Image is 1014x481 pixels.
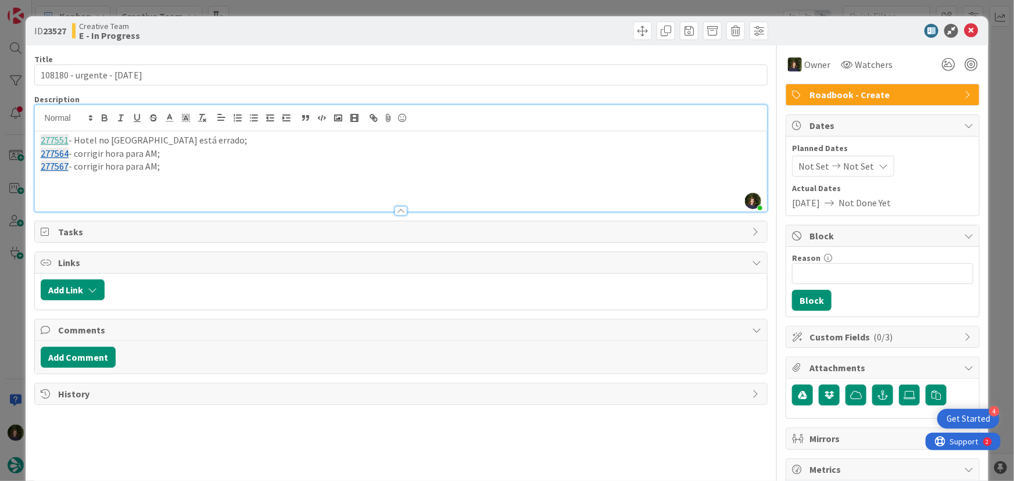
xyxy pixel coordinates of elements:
[34,54,53,64] label: Title
[804,58,830,71] span: Owner
[41,160,69,172] a: 277567
[839,196,891,210] span: Not Done Yet
[41,134,69,146] a: 277551
[41,160,762,173] p: - corrigir hora para AM;
[788,58,802,71] img: MC
[34,64,768,85] input: type card name here...
[34,94,80,105] span: Description
[58,387,747,401] span: History
[809,229,958,243] span: Block
[60,5,63,14] div: 2
[809,361,958,375] span: Attachments
[792,290,832,311] button: Block
[41,148,69,159] a: 277564
[58,323,747,337] span: Comments
[41,347,116,368] button: Add Comment
[34,24,66,38] span: ID
[792,196,820,210] span: [DATE]
[79,21,140,31] span: Creative Team
[24,2,53,16] span: Support
[873,331,893,343] span: ( 0/3 )
[947,413,990,425] div: Get Started
[809,119,958,132] span: Dates
[79,31,140,40] b: E - In Progress
[792,253,820,263] label: Reason
[41,147,762,160] p: - corrigir hora para AM;
[989,406,999,417] div: 4
[809,88,958,102] span: Roadbook - Create
[43,25,66,37] b: 23527
[798,159,829,173] span: Not Set
[41,134,762,147] p: - Hotel no [GEOGRAPHIC_DATA] está errado;
[809,330,958,344] span: Custom Fields
[58,225,747,239] span: Tasks
[809,462,958,476] span: Metrics
[792,142,973,155] span: Planned Dates
[843,159,874,173] span: Not Set
[809,432,958,446] span: Mirrors
[792,182,973,195] span: Actual Dates
[937,409,999,429] div: Open Get Started checklist, remaining modules: 4
[745,193,761,209] img: OSJL0tKbxWQXy8f5HcXbcaBiUxSzdGq2.jpg
[58,256,747,270] span: Links
[41,279,105,300] button: Add Link
[855,58,893,71] span: Watchers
